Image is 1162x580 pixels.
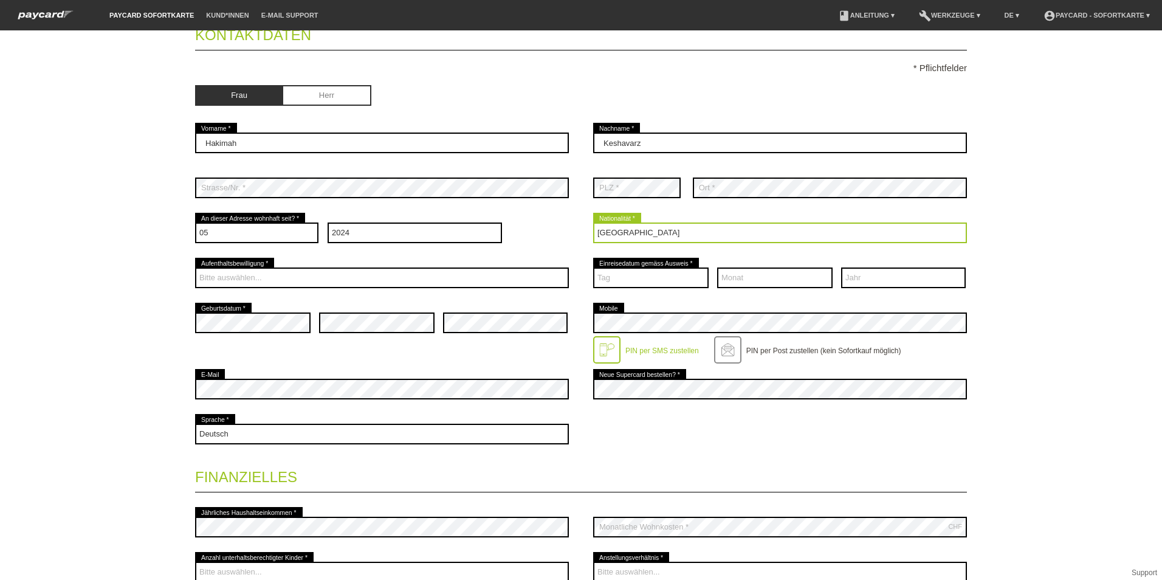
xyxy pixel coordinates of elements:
a: paycard Sofortkarte [103,12,200,19]
a: account_circlepaycard - Sofortkarte ▾ [1037,12,1156,19]
a: buildWerkzeuge ▾ [913,12,986,19]
label: PIN per Post zustellen (kein Sofortkauf möglich) [746,347,901,355]
legend: Kontaktdaten [195,15,967,50]
a: E-Mail Support [255,12,325,19]
i: account_circle [1043,10,1056,22]
a: bookAnleitung ▾ [832,12,901,19]
legend: Finanzielles [195,457,967,492]
a: DE ▾ [999,12,1025,19]
a: Support [1132,568,1157,577]
div: CHF [948,523,962,530]
img: paycard Sofortkarte [12,9,79,21]
a: paycard Sofortkarte [12,14,79,23]
p: * Pflichtfelder [195,63,967,73]
i: book [838,10,850,22]
label: PIN per SMS zustellen [625,347,699,355]
i: build [919,10,931,22]
a: Kund*innen [200,12,255,19]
